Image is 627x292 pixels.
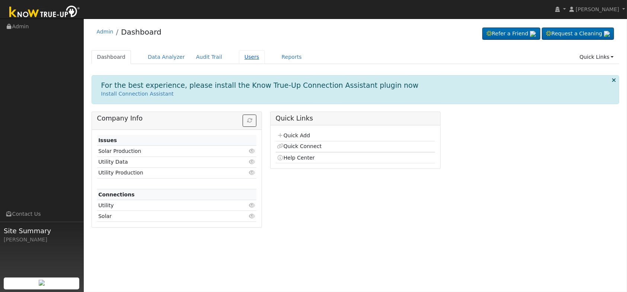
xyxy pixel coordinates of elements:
[142,50,191,64] a: Data Analyzer
[277,155,315,161] a: Help Center
[4,236,80,244] div: [PERSON_NAME]
[277,143,322,149] a: Quick Connect
[39,280,45,286] img: retrieve
[97,200,231,211] td: Utility
[191,50,228,64] a: Audit Trail
[574,50,619,64] a: Quick Links
[249,214,255,219] i: Click to view
[277,132,310,138] a: Quick Add
[97,167,231,178] td: Utility Production
[97,146,231,157] td: Solar Production
[101,91,174,97] a: Install Connection Assistant
[121,28,161,36] a: Dashboard
[276,50,307,64] a: Reports
[249,170,255,175] i: Click to view
[542,28,614,40] a: Request a Cleaning
[249,159,255,164] i: Click to view
[276,115,435,122] h5: Quick Links
[98,137,117,143] strong: Issues
[97,157,231,167] td: Utility Data
[482,28,540,40] a: Refer a Friend
[4,226,80,236] span: Site Summary
[97,115,257,122] h5: Company Info
[576,6,619,12] span: [PERSON_NAME]
[97,211,231,222] td: Solar
[604,31,610,37] img: retrieve
[6,4,84,21] img: Know True-Up
[98,192,135,198] strong: Connections
[97,29,113,35] a: Admin
[530,31,536,37] img: retrieve
[101,81,419,90] h1: For the best experience, please install the Know True-Up Connection Assistant plugin now
[249,148,255,154] i: Click to view
[239,50,265,64] a: Users
[249,203,255,208] i: Click to view
[92,50,131,64] a: Dashboard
